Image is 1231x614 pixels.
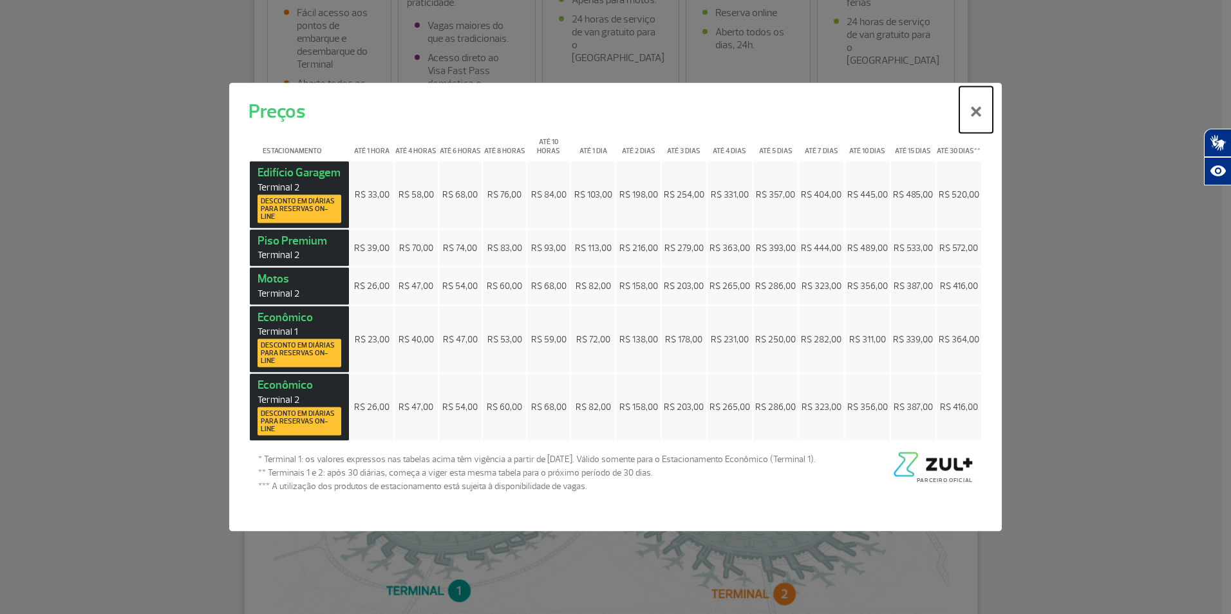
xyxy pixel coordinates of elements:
span: R$ 60,00 [487,281,522,292]
span: R$ 178,00 [665,333,702,344]
span: R$ 103,00 [574,189,612,200]
span: R$ 93,00 [531,242,566,253]
span: R$ 393,00 [756,242,796,253]
span: R$ 33,00 [355,189,390,200]
span: R$ 339,00 [893,333,933,344]
span: R$ 265,00 [709,402,750,413]
th: Até 1 hora [350,127,393,160]
span: R$ 26,00 [354,281,390,292]
span: R$ 82,00 [576,281,611,292]
th: Até 8 horas [483,127,526,160]
span: *** A utilização dos produtos de estacionamento está sujeita à disponibilidade de vagas. [258,479,816,492]
span: Desconto em diárias para reservas on-line [261,409,338,433]
span: Terminal 2 [258,287,341,299]
strong: Econômico [258,310,341,367]
th: Até 3 dias [662,127,706,160]
span: R$ 356,00 [847,402,888,413]
th: Até 15 dias [891,127,935,160]
span: Desconto em diárias para reservas on-line [261,342,338,365]
button: Close [959,87,993,133]
strong: Edifício Garagem [258,165,341,223]
span: R$ 113,00 [575,242,612,253]
span: R$ 39,00 [354,242,390,253]
button: Abrir recursos assistivos. [1204,157,1231,185]
span: * Terminal 1: os valores expressos nas tabelas acima têm vigência a partir de [DATE]. Válido some... [258,452,816,465]
th: Até 2 dias [616,127,660,160]
span: R$ 198,00 [619,189,658,200]
span: Parceiro Oficial [917,476,973,483]
span: R$ 84,00 [531,189,567,200]
span: Terminal 2 [258,393,341,405]
span: R$ 68,00 [531,402,567,413]
span: R$ 357,00 [756,189,795,200]
span: R$ 231,00 [711,333,749,344]
span: R$ 520,00 [939,189,979,200]
span: R$ 533,00 [894,242,933,253]
span: ** Terminais 1 e 2: após 30 diárias, começa a viger esta mesma tabela para o próximo período de 3... [258,465,816,479]
span: R$ 54,00 [442,281,478,292]
span: R$ 54,00 [442,402,478,413]
span: R$ 489,00 [847,242,888,253]
span: R$ 76,00 [487,189,522,200]
span: R$ 363,00 [709,242,750,253]
span: R$ 47,00 [443,333,478,344]
span: R$ 158,00 [619,402,658,413]
span: R$ 286,00 [755,402,796,413]
th: Estacionamento [250,127,349,160]
img: logo-zul-black.png [890,452,973,476]
div: Plugin de acessibilidade da Hand Talk. [1204,129,1231,185]
span: R$ 70,00 [399,242,433,253]
span: R$ 444,00 [801,242,841,253]
strong: Piso Premium [258,233,341,261]
span: R$ 323,00 [802,402,841,413]
span: R$ 74,00 [443,242,477,253]
span: R$ 23,00 [355,333,390,344]
span: Terminal 1 [258,326,341,338]
span: R$ 254,00 [664,189,704,200]
span: R$ 158,00 [619,281,658,292]
span: R$ 58,00 [399,189,434,200]
span: R$ 265,00 [709,281,750,292]
span: R$ 445,00 [847,189,888,200]
th: Até 10 dias [845,127,890,160]
th: Até 4 horas [395,127,438,160]
span: R$ 203,00 [664,281,704,292]
span: R$ 68,00 [531,281,567,292]
button: Abrir tradutor de língua de sinais. [1204,129,1231,157]
span: R$ 387,00 [894,281,933,292]
span: R$ 26,00 [354,402,390,413]
span: Desconto em diárias para reservas on-line [261,197,338,220]
span: R$ 82,00 [576,402,611,413]
th: Até 7 dias [799,127,843,160]
span: R$ 279,00 [664,242,704,253]
span: R$ 572,00 [939,242,978,253]
span: R$ 40,00 [399,333,434,344]
span: R$ 311,00 [849,333,886,344]
th: Até 6 horas [439,127,482,160]
h5: Preços [249,97,305,126]
span: R$ 416,00 [940,402,978,413]
th: Até 30 dias** [937,127,981,160]
span: R$ 387,00 [894,402,933,413]
strong: Motos [258,272,341,300]
th: Até 1 dia [571,127,615,160]
span: R$ 416,00 [940,281,978,292]
span: R$ 331,00 [711,189,749,200]
span: R$ 138,00 [619,333,658,344]
span: R$ 364,00 [939,333,979,344]
span: R$ 356,00 [847,281,888,292]
th: Até 4 dias [708,127,752,160]
th: Até 5 dias [753,127,798,160]
span: R$ 216,00 [619,242,658,253]
span: R$ 60,00 [487,402,522,413]
span: R$ 203,00 [664,402,704,413]
span: R$ 47,00 [399,402,433,413]
strong: Econômico [258,378,341,436]
span: R$ 47,00 [399,281,433,292]
span: R$ 485,00 [893,189,933,200]
span: R$ 83,00 [487,242,522,253]
span: R$ 404,00 [801,189,841,200]
span: R$ 323,00 [802,281,841,292]
span: R$ 250,00 [755,333,796,344]
span: R$ 53,00 [487,333,522,344]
